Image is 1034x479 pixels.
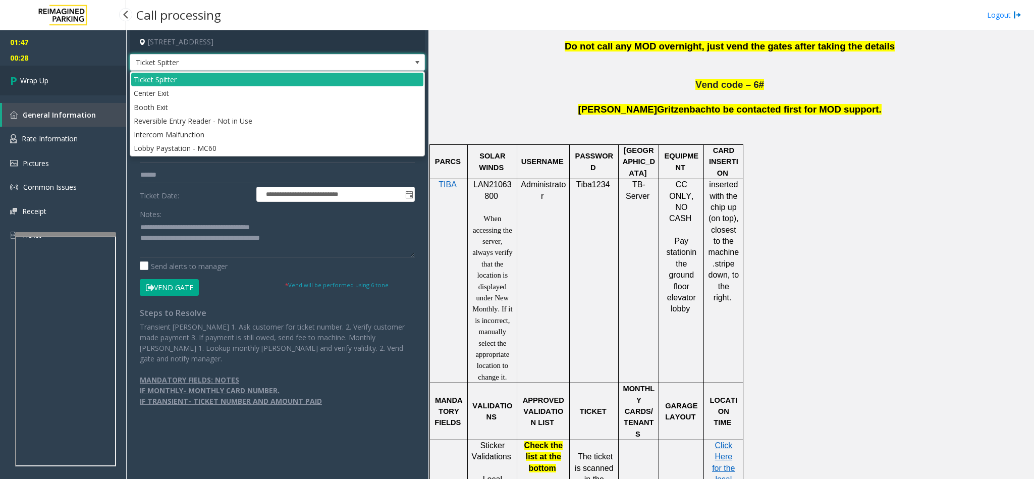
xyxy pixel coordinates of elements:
[10,208,17,215] img: 'icon'
[10,134,17,143] img: 'icon'
[140,322,415,364] p: Transient [PERSON_NAME] 1. Ask customer for ticket number. 2. Verify customer made payment 3. If ...
[580,407,607,415] span: TICKET
[623,385,655,438] span: MONTHLY CARDS/TENANTS
[140,386,280,395] u: IF MONTHLY- MONTHLY CARD NUMBER.
[479,152,505,171] span: SOLAR WINDS
[987,10,1021,20] a: Logout
[22,230,41,240] span: Ticket
[131,86,423,100] li: Center Exit
[565,41,895,51] span: Do not call any MOD overnight, just vend the gates after taking the details
[1013,10,1021,20] img: logout
[20,75,48,86] span: Wrap Up
[131,141,423,155] li: Lobby Paystation - MC60
[524,441,563,472] span: Check the list at the bottom
[439,180,457,189] span: TIBA
[131,3,226,27] h3: Call processing
[710,396,738,427] span: LOCATION TIME
[140,375,239,385] u: MANDATORY FIELDS: NOTES
[131,100,423,114] li: Booth Exit
[131,73,423,86] li: Ticket Spitter
[434,396,462,427] span: MANDATORY FIELDS
[472,215,512,381] span: When accessing the server, always verify that the location is displayed under New Monthly. If it ...
[665,152,699,171] span: EQUIPMENT
[10,160,18,167] img: 'icon'
[140,396,322,406] u: IF TRANSIENT- TICKET NUMBER AND AMOUNT PAID
[23,110,96,120] span: General Information
[712,104,882,115] span: to be contacted first for MOD support.
[131,128,423,141] li: Intercom Malfunction
[140,205,161,220] label: Notes:
[10,231,17,240] img: 'icon'
[140,308,415,318] h4: Steps to Resolve
[140,261,228,272] label: Send alerts to manager
[23,182,77,192] span: Common Issues
[576,180,610,189] span: Tiba1234
[131,114,423,128] li: Reversible Entry Reader - Not in Use
[2,103,126,127] a: General Information
[403,187,414,201] span: Toggle popup
[695,79,764,90] span: Vend code – 6#
[523,396,564,427] span: APPROVED VALIDATION LIST
[632,180,642,189] span: TB
[521,157,564,166] span: USERNAME
[472,402,512,421] span: VALIDATIONS
[22,206,46,216] span: Receipt
[575,152,613,171] span: PASSWORD
[130,30,425,54] h4: [STREET_ADDRESS]
[657,104,712,115] span: Gritzenbach
[23,158,49,168] span: Pictures
[137,187,254,202] label: Ticket Date:
[435,157,461,166] span: PARCS
[623,146,655,177] span: [GEOGRAPHIC_DATA]
[626,180,649,200] span: -Server
[709,146,738,177] span: CARD INSERTION
[709,259,739,302] span: stripe down, to the right.
[22,134,78,143] span: Rate Information
[667,237,690,256] span: Pay station
[665,402,697,421] span: GARAGE LAYOUT
[439,181,457,189] a: TIBA
[578,104,657,115] span: [PERSON_NAME]
[140,279,199,296] button: Vend Gate
[10,111,18,119] img: 'icon'
[130,55,366,71] span: Ticket Spitter
[10,183,18,191] img: 'icon'
[473,180,512,200] span: LAN21063800
[285,281,389,289] small: Vend will be performed using 6 tone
